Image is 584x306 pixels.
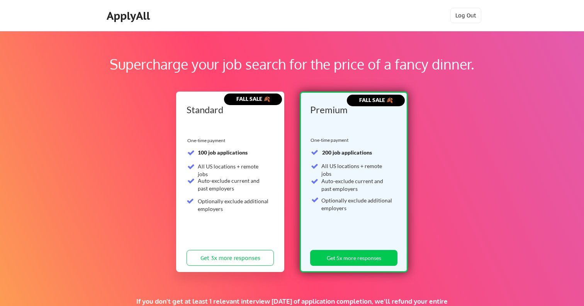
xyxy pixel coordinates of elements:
[322,149,372,156] strong: 200 job applications
[198,149,248,156] strong: 100 job applications
[198,177,269,192] div: Auto-exclude current and past employers
[187,138,227,144] div: One-time payment
[187,105,271,114] div: Standard
[450,8,481,23] button: Log Out
[107,9,152,22] div: ApplyAll
[321,162,393,177] div: All US locations + remote jobs
[310,250,397,266] button: Get 5x more responses
[198,197,269,212] div: Optionally exclude additional employers
[310,105,395,114] div: Premium
[311,137,351,143] div: One-time payment
[236,95,270,102] strong: FALL SALE 🍂
[321,177,393,192] div: Auto-exclude current and past employers
[321,197,393,212] div: Optionally exclude additional employers
[359,97,393,103] strong: FALL SALE 🍂
[49,54,535,75] div: Supercharge your job search for the price of a fancy dinner.
[187,250,274,266] button: Get 3x more responses
[198,163,269,178] div: All US locations + remote jobs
